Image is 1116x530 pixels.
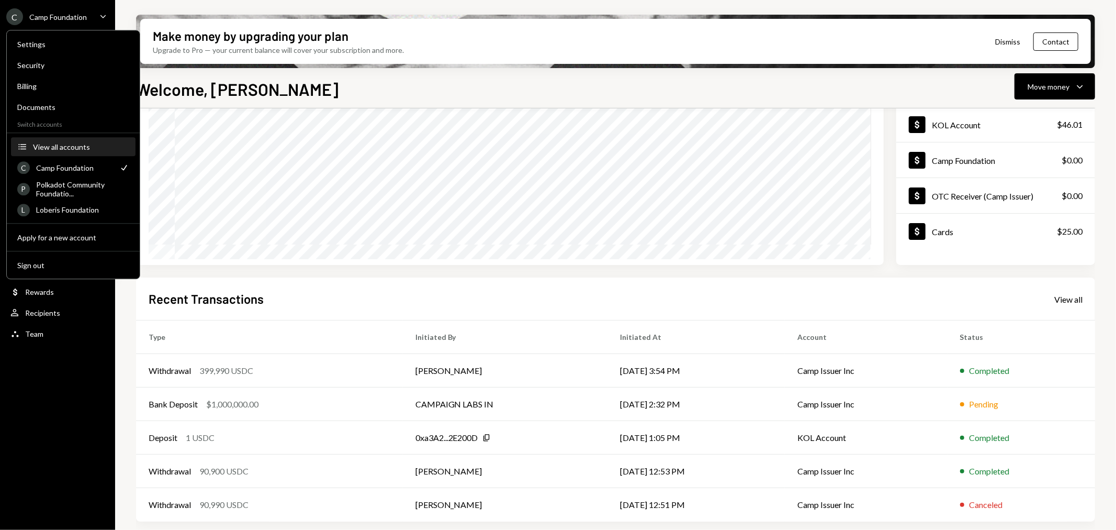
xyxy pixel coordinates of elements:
[25,308,60,317] div: Recipients
[17,82,129,91] div: Billing
[785,354,947,388] td: Camp Issuer Inc
[153,45,404,56] div: Upgrade to Pro — your current balance will cover your subscription and more.
[1062,190,1083,202] div: $0.00
[970,465,1010,478] div: Completed
[896,178,1095,213] a: OTC Receiver (Camp Issuer)$0.00
[607,421,785,455] td: [DATE] 1:05 PM
[896,107,1095,142] a: KOL Account$46.01
[970,432,1010,444] div: Completed
[607,354,785,388] td: [DATE] 3:54 PM
[6,282,109,301] a: Rewards
[1033,32,1078,51] button: Contact
[199,499,249,511] div: 90,990 USDC
[403,321,607,354] th: Initiated By
[33,142,129,151] div: View all accounts
[25,288,54,296] div: Rewards
[1014,73,1095,100] button: Move money
[932,227,953,237] div: Cards
[1062,154,1083,167] div: $0.00
[149,398,198,411] div: Bank Deposit
[11,76,136,95] a: Billing
[607,321,785,354] th: Initiated At
[932,120,980,130] div: KOL Account
[36,163,112,172] div: Camp Foundation
[149,465,191,478] div: Withdrawal
[149,432,177,444] div: Deposit
[1028,81,1069,92] div: Move money
[896,142,1095,178] a: Camp Foundation$0.00
[403,354,607,388] td: [PERSON_NAME]
[17,233,129,242] div: Apply for a new account
[785,321,947,354] th: Account
[17,261,129,270] div: Sign out
[11,200,136,219] a: LLoberis Foundation
[149,365,191,377] div: Withdrawal
[25,329,43,338] div: Team
[11,35,136,53] a: Settings
[607,388,785,421] td: [DATE] 2:32 PM
[199,365,253,377] div: 399,990 USDC
[6,303,109,322] a: Recipients
[199,465,249,478] div: 90,900 USDC
[17,61,129,70] div: Security
[982,29,1033,54] button: Dismiss
[11,179,136,198] a: PPolkadot Community Foundatio...
[136,321,403,354] th: Type
[149,499,191,511] div: Withdrawal
[932,191,1033,201] div: OTC Receiver (Camp Issuer)
[785,488,947,522] td: Camp Issuer Inc
[948,321,1096,354] th: Status
[206,398,258,411] div: $1,000,000.00
[785,455,947,488] td: Camp Issuer Inc
[403,488,607,522] td: [PERSON_NAME]
[153,27,348,45] div: Make money by upgrading your plan
[17,103,129,112] div: Documents
[607,488,785,522] td: [DATE] 12:51 PM
[36,180,129,198] div: Polkadot Community Foundatio...
[607,455,785,488] td: [DATE] 12:53 PM
[17,183,30,195] div: P
[970,365,1010,377] div: Completed
[1057,225,1083,238] div: $25.00
[6,8,23,25] div: C
[29,13,87,21] div: Camp Foundation
[896,214,1095,249] a: Cards$25.00
[11,138,136,157] button: View all accounts
[36,205,129,214] div: Loberis Foundation
[17,40,129,49] div: Settings
[1054,294,1083,305] div: View all
[415,432,478,444] div: 0xa3A2...2E200D
[932,156,995,165] div: Camp Foundation
[11,97,136,116] a: Documents
[17,161,30,174] div: C
[149,290,264,307] h2: Recent Transactions
[7,118,140,128] div: Switch accounts
[11,228,136,247] button: Apply for a new account
[970,398,999,411] div: Pending
[136,79,339,100] h1: Welcome, [PERSON_NAME]
[785,421,947,455] td: KOL Account
[1057,118,1083,131] div: $46.01
[1054,293,1083,305] a: View all
[17,204,30,216] div: L
[11,56,136,74] a: Security
[403,388,607,421] td: CAMPAIGN LABS IN
[11,256,136,275] button: Sign out
[785,388,947,421] td: Camp Issuer Inc
[403,455,607,488] td: [PERSON_NAME]
[970,499,1003,511] div: Canceled
[186,432,215,444] div: 1 USDC
[6,324,109,343] a: Team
